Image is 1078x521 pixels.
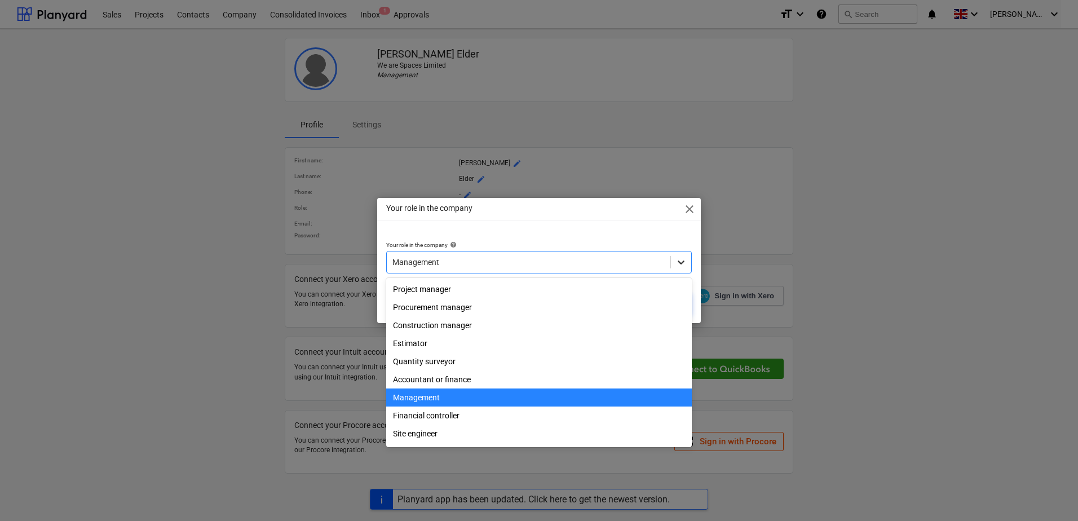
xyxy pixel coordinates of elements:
div: Your role in the company [386,241,692,249]
div: Procurement manager [386,298,692,316]
div: Quantity surveyor [386,352,692,370]
div: Administrator [386,443,692,461]
div: Management [386,388,692,407]
div: Project manager [386,280,692,298]
div: Estimator [386,334,692,352]
div: Construction manager [386,316,692,334]
span: close [683,202,696,216]
div: Financial controller [386,407,692,425]
p: Your role in the company [386,202,472,214]
div: Site engineer [386,425,692,443]
div: Accountant or finance [386,370,692,388]
span: help [448,241,457,248]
